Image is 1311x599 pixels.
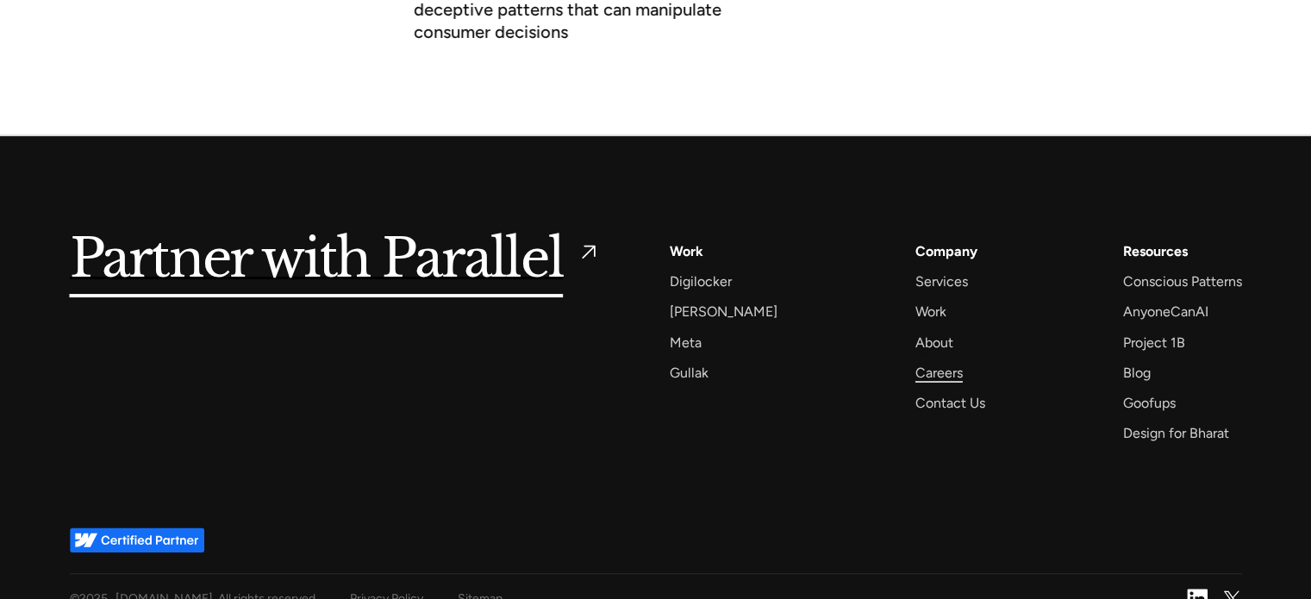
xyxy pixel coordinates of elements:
a: About [915,331,953,354]
a: Conscious Patterns [1122,270,1241,293]
a: Work [915,300,946,323]
a: Meta [670,331,702,354]
a: Gullak [670,361,709,384]
a: Contact Us [915,391,985,415]
a: Services [915,270,968,293]
a: Design for Bharat [1122,421,1228,445]
a: Blog [1122,361,1150,384]
a: Careers [915,361,963,384]
a: Project 1B [1122,331,1184,354]
a: Work [670,240,703,263]
a: Digilocker [670,270,732,293]
div: Resources [1122,240,1187,263]
a: AnyoneCanAI [1122,300,1208,323]
a: Partner with Parallel [70,240,602,279]
a: [PERSON_NAME] [670,300,777,323]
a: Company [915,240,977,263]
a: Goofups [1122,391,1175,415]
h5: Partner with Parallel [70,240,564,279]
